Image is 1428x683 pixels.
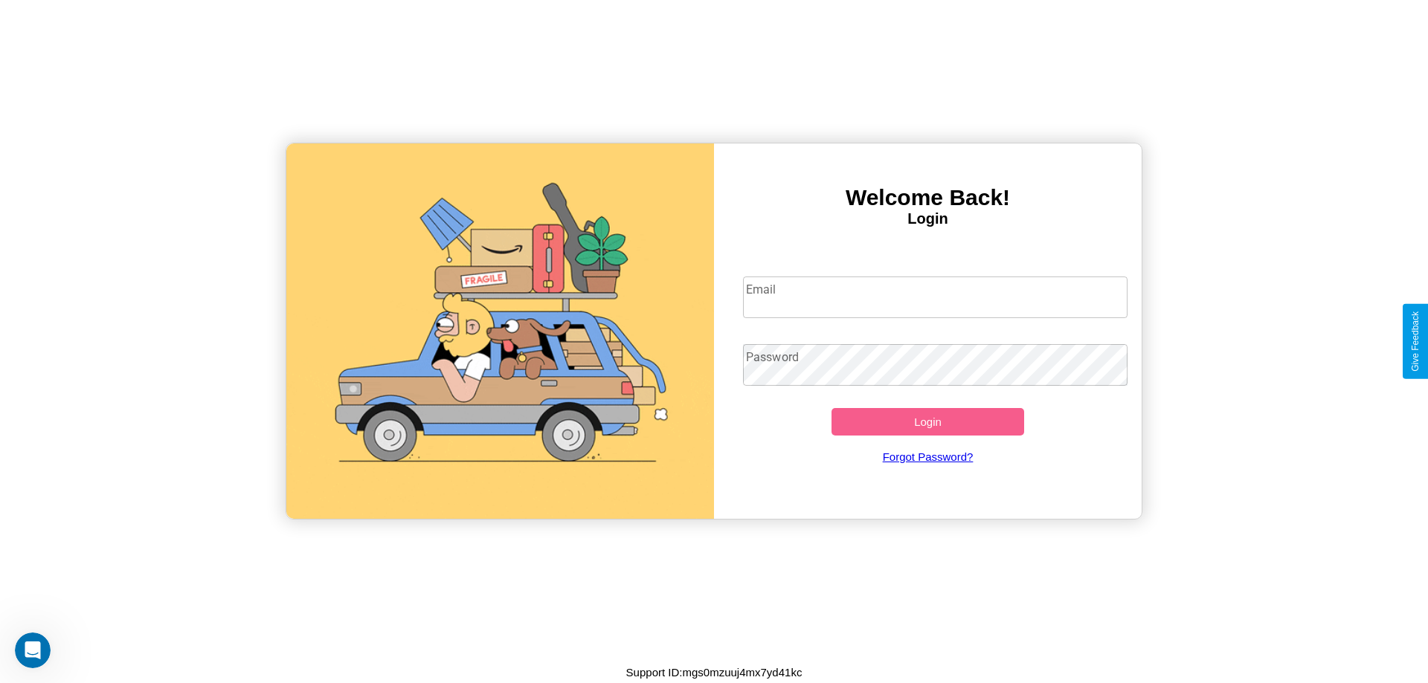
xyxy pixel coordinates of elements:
[714,185,1142,210] h3: Welcome Back!
[1410,311,1421,372] div: Give Feedback
[832,408,1024,436] button: Login
[714,210,1142,227] h4: Login
[15,632,51,668] iframe: Intercom live chat
[736,436,1121,478] a: Forgot Password?
[286,143,714,519] img: gif
[626,662,803,682] p: Support ID: mgs0mzuuj4mx7yd41kc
